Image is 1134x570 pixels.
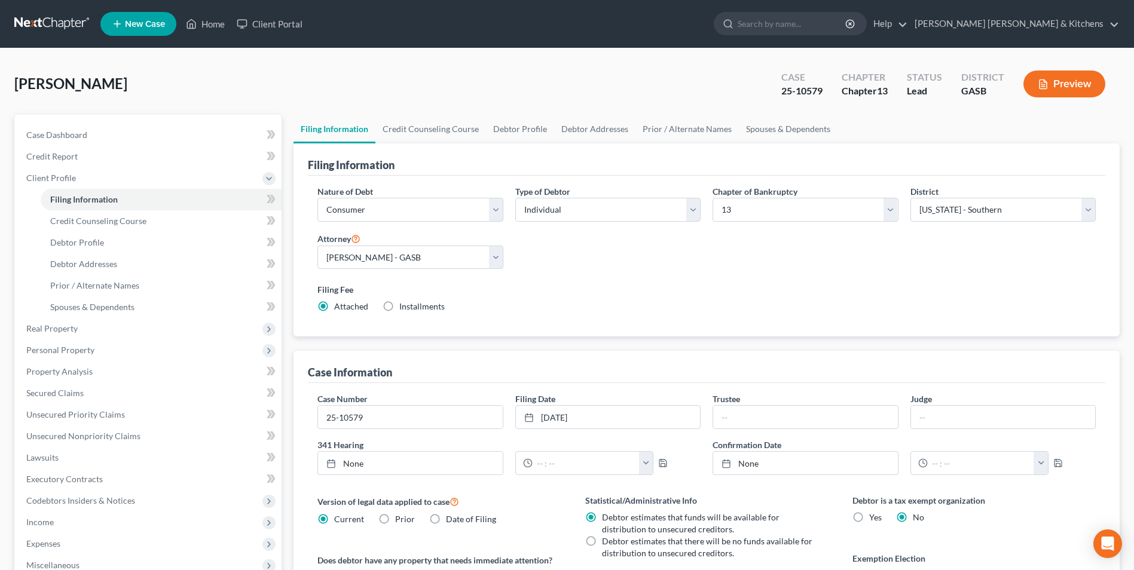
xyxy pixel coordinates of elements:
label: District [910,185,939,198]
a: Debtor Profile [486,115,554,143]
a: Debtor Profile [41,232,282,253]
label: Statistical/Administrative Info [585,494,829,507]
span: Case Dashboard [26,130,87,140]
label: Version of legal data applied to case [317,494,561,508]
span: Credit Report [26,151,78,161]
a: [PERSON_NAME] [PERSON_NAME] & Kitchens [909,13,1119,35]
span: Spouses & Dependents [50,302,135,312]
span: [PERSON_NAME] [14,75,127,92]
span: Debtor estimates that there will be no funds available for distribution to unsecured creditors. [602,536,812,558]
a: Case Dashboard [17,124,282,146]
span: Codebtors Insiders & Notices [26,495,135,505]
span: Secured Claims [26,388,84,398]
label: Nature of Debt [317,185,373,198]
input: Search by name... [738,13,847,35]
a: Prior / Alternate Names [635,115,739,143]
span: Client Profile [26,173,76,183]
span: Miscellaneous [26,560,80,570]
div: Status [907,71,942,84]
div: Filing Information [308,158,395,172]
a: Credit Counseling Course [41,210,282,232]
button: Preview [1023,71,1105,97]
a: None [318,452,502,474]
a: None [713,452,897,474]
span: Real Property [26,323,78,333]
a: Spouses & Dependents [739,115,837,143]
span: Prior / Alternate Names [50,280,139,290]
span: Attached [334,301,368,311]
span: Expenses [26,538,60,548]
span: Unsecured Nonpriority Claims [26,431,140,441]
a: Executory Contracts [17,468,282,490]
label: Type of Debtor [515,185,570,198]
label: Confirmation Date [707,439,1102,451]
div: Open Intercom Messenger [1093,529,1122,558]
span: Prior [395,514,415,524]
div: Case Information [308,365,392,379]
span: Filing Information [50,194,118,204]
div: Chapter [842,84,888,98]
label: Judge [910,393,932,405]
input: -- : -- [533,452,640,474]
a: Property Analysis [17,361,282,382]
a: Credit Report [17,146,282,167]
input: -- : -- [928,452,1035,474]
label: Debtor is a tax exempt organization [852,494,1096,507]
a: Spouses & Dependents [41,296,282,318]
span: Credit Counseling Course [50,216,146,226]
label: Chapter of Bankruptcy [713,185,797,198]
a: Unsecured Nonpriority Claims [17,425,282,447]
a: Filing Information [294,115,375,143]
span: Unsecured Priority Claims [26,409,125,419]
span: Installments [399,301,445,311]
label: Does debtor have any property that needs immediate attention? [317,554,561,566]
span: Debtor Addresses [50,259,117,269]
a: Debtor Addresses [554,115,635,143]
a: Client Portal [231,13,308,35]
div: 25-10579 [781,84,823,98]
input: Enter case number... [318,406,502,428]
label: Case Number [317,393,368,405]
div: District [961,71,1004,84]
span: Property Analysis [26,366,93,376]
a: Filing Information [41,189,282,210]
label: Filing Fee [317,283,1096,296]
a: Credit Counseling Course [375,115,486,143]
input: -- [911,406,1095,428]
label: Filing Date [515,393,555,405]
a: Home [180,13,231,35]
label: 341 Hearing [311,439,707,451]
a: Lawsuits [17,447,282,468]
div: Lead [907,84,942,98]
label: Attorney [317,231,360,246]
a: Prior / Alternate Names [41,275,282,296]
a: Debtor Addresses [41,253,282,275]
input: -- [713,406,897,428]
span: Date of Filing [446,514,496,524]
a: Help [867,13,907,35]
span: Debtor Profile [50,237,104,247]
div: Chapter [842,71,888,84]
span: Yes [869,512,882,522]
div: GASB [961,84,1004,98]
label: Trustee [713,393,740,405]
label: Exemption Election [852,552,1096,565]
a: [DATE] [516,406,700,428]
span: Executory Contracts [26,474,103,484]
span: Income [26,517,54,527]
span: Current [334,514,364,524]
span: Personal Property [26,345,94,355]
a: Unsecured Priority Claims [17,404,282,425]
span: No [913,512,924,522]
span: Lawsuits [26,452,59,462]
span: Debtor estimates that funds will be available for distribution to unsecured creditors. [602,512,780,534]
div: Case [781,71,823,84]
span: New Case [125,20,165,29]
a: Secured Claims [17,382,282,404]
span: 13 [877,85,888,96]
